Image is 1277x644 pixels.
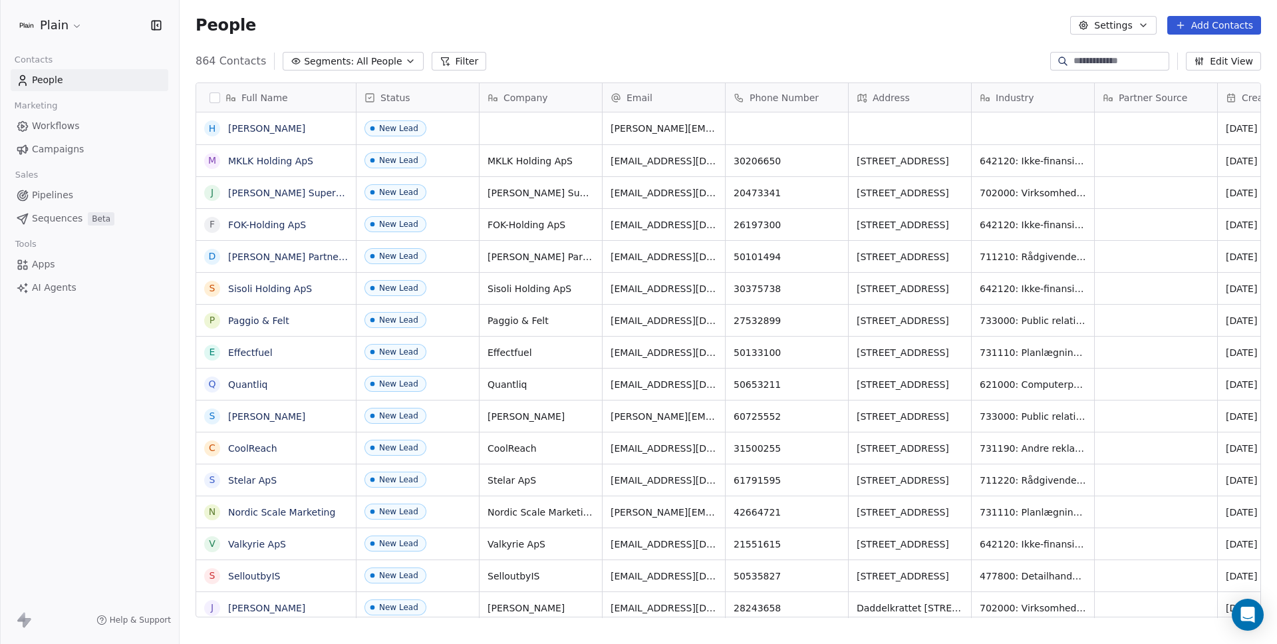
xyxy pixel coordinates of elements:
span: [STREET_ADDRESS] [857,282,963,295]
span: 702000: Virksomhedsrådgivning og anden ledelsesrådgivning [980,601,1086,615]
span: 26197300 [734,218,840,232]
div: S [210,569,215,583]
span: 30206650 [734,154,840,168]
span: [STREET_ADDRESS] [857,154,963,168]
button: Plain [16,14,85,37]
span: 31500255 [734,442,840,455]
span: [PERSON_NAME] [488,410,594,423]
a: [PERSON_NAME] Partner DK [228,251,358,262]
span: AI Agents [32,281,76,295]
span: [EMAIL_ADDRESS][DOMAIN_NAME] [611,282,717,295]
div: J [211,601,213,615]
span: [PERSON_NAME] Supervision og Coaching [488,186,594,200]
div: M [208,154,216,168]
span: Workflows [32,119,80,133]
span: Pipelines [32,188,73,202]
span: [STREET_ADDRESS] [857,569,963,583]
span: People [32,73,63,87]
a: People [11,69,168,91]
span: [STREET_ADDRESS] [857,346,963,359]
span: Campaigns [32,142,84,156]
span: Beta [88,212,114,226]
div: C [209,441,215,455]
div: New Lead [379,283,418,293]
span: 731190: Andre reklameaktiviteter [980,442,1086,455]
span: [EMAIL_ADDRESS][DOMAIN_NAME] [611,346,717,359]
span: FOK-Holding ApS [488,218,594,232]
div: New Lead [379,347,418,357]
span: [STREET_ADDRESS] [857,218,963,232]
span: [PERSON_NAME][EMAIL_ADDRESS][DOMAIN_NAME] [611,122,717,135]
span: Sisoli Holding ApS [488,282,594,295]
span: Phone Number [750,91,819,104]
span: [EMAIL_ADDRESS][DOMAIN_NAME] [611,314,717,327]
div: New Lead [379,571,418,580]
span: Paggio & Felt [488,314,594,327]
span: 642120: Ikke-finansielle holdingselskaber [980,538,1086,551]
span: 642120: Ikke-finansielle holdingselskaber [980,154,1086,168]
a: Apps [11,253,168,275]
div: N [209,505,215,519]
div: D [209,249,216,263]
span: Full Name [241,91,288,104]
span: Status [380,91,410,104]
a: AI Agents [11,277,168,299]
span: [STREET_ADDRESS] [857,378,963,391]
span: 21551615 [734,538,840,551]
span: Sales [9,165,44,185]
span: 733000: Public relations og kommunikation [980,410,1086,423]
span: Plain [40,17,69,34]
a: Effectfuel [228,347,273,358]
div: New Lead [379,507,418,516]
span: [EMAIL_ADDRESS][DOMAIN_NAME] [611,186,717,200]
div: Address [849,83,971,112]
a: Stelar ApS [228,475,277,486]
span: People [196,15,256,35]
span: [EMAIL_ADDRESS][DOMAIN_NAME] [611,601,717,615]
a: MKLK Holding ApS [228,156,313,166]
button: Settings [1070,16,1156,35]
span: [EMAIL_ADDRESS][DOMAIN_NAME] [611,442,717,455]
span: Tools [9,234,42,254]
div: New Lead [379,156,418,165]
a: Pipelines [11,184,168,206]
span: 50535827 [734,569,840,583]
div: grid [196,112,356,618]
span: 60725552 [734,410,840,423]
span: Help & Support [110,615,171,625]
span: 864 Contacts [196,53,266,69]
a: [PERSON_NAME] [228,123,305,134]
a: [PERSON_NAME] [228,411,305,422]
div: New Lead [379,251,418,261]
span: Quantliq [488,378,594,391]
div: Company [480,83,602,112]
div: New Lead [379,124,418,133]
a: Paggio & Felt [228,315,289,326]
button: Add Contacts [1167,16,1261,35]
span: 733000: Public relations og kommunikation [980,314,1086,327]
span: 642120: Ikke-finansielle holdingselskaber [980,218,1086,232]
span: Valkyrie ApS [488,538,594,551]
a: SelloutbyIS [228,571,280,581]
div: V [209,537,215,551]
a: Nordic Scale Marketing [228,507,335,518]
span: [EMAIL_ADDRESS][DOMAIN_NAME] [611,250,717,263]
div: New Lead [379,188,418,197]
div: New Lead [379,539,418,548]
span: [STREET_ADDRESS] [857,538,963,551]
span: MKLK Holding ApS [488,154,594,168]
span: 27532899 [734,314,840,327]
div: Full Name [196,83,356,112]
span: 711220: Rådgivende ingeniøraktiviteter inden for produktions- og maskinteknik [980,474,1086,487]
span: [STREET_ADDRESS] [857,410,963,423]
div: Phone Number [726,83,848,112]
div: S [210,409,215,423]
span: [PERSON_NAME][EMAIL_ADDRESS][DOMAIN_NAME] [611,410,717,423]
span: 20473341 [734,186,840,200]
div: J [211,186,213,200]
div: Industry [972,83,1094,112]
span: [PERSON_NAME] Partner DK [488,250,594,263]
span: [EMAIL_ADDRESS][DOMAIN_NAME] [611,218,717,232]
span: 28243658 [734,601,840,615]
span: Segments: [304,55,354,69]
